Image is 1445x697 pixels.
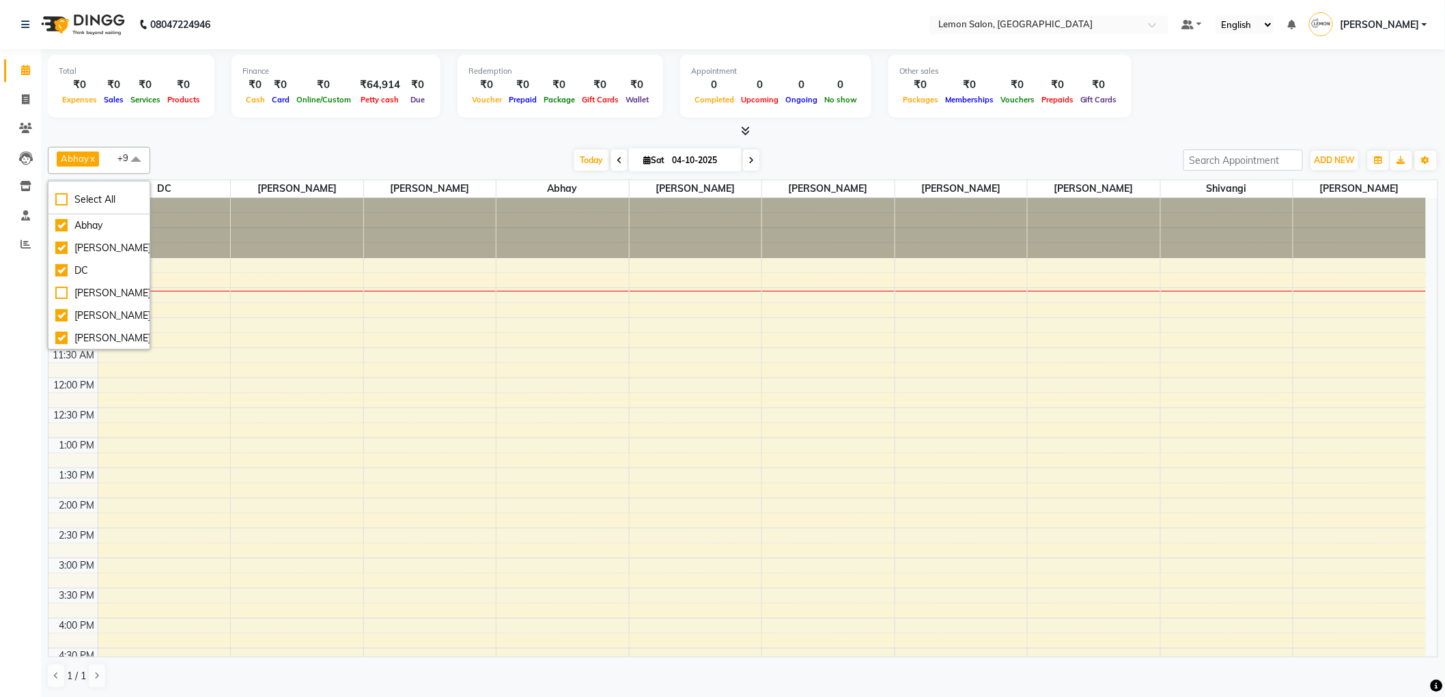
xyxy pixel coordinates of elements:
[100,77,127,93] div: ₹0
[59,77,100,93] div: ₹0
[242,77,268,93] div: ₹0
[293,77,354,93] div: ₹0
[61,153,89,164] span: Abhay
[578,95,622,104] span: Gift Cards
[942,95,997,104] span: Memberships
[691,66,860,77] div: Appointment
[150,5,210,44] b: 08047224946
[57,498,98,513] div: 2:00 PM
[540,77,578,93] div: ₹0
[622,77,652,93] div: ₹0
[55,286,143,300] div: [PERSON_NAME]
[57,649,98,663] div: 4:30 PM
[1038,77,1077,93] div: ₹0
[57,528,98,543] div: 2:30 PM
[762,180,895,197] span: [PERSON_NAME]
[1028,180,1160,197] span: [PERSON_NAME]
[164,77,204,93] div: ₹0
[55,264,143,278] div: DC
[1183,150,1303,171] input: Search Appointment
[895,180,1028,197] span: [PERSON_NAME]
[55,309,143,323] div: [PERSON_NAME]
[1077,77,1121,93] div: ₹0
[821,77,860,93] div: 0
[691,77,738,93] div: 0
[407,95,428,104] span: Due
[1311,151,1358,170] button: ADD NEW
[997,77,1038,93] div: ₹0
[578,77,622,93] div: ₹0
[57,618,98,633] div: 4:00 PM
[1038,95,1077,104] span: Prepaids
[899,66,1121,77] div: Other sales
[57,558,98,573] div: 3:00 PM
[1293,180,1426,197] span: [PERSON_NAME]
[505,77,540,93] div: ₹0
[821,95,860,104] span: No show
[782,77,821,93] div: 0
[268,77,293,93] div: ₹0
[505,95,540,104] span: Prepaid
[668,150,736,171] input: 2025-10-04
[55,241,143,255] div: [PERSON_NAME]
[1309,12,1333,36] img: Jenny Shah
[35,5,128,44] img: logo
[899,77,942,93] div: ₹0
[55,331,143,345] div: [PERSON_NAME]
[57,468,98,483] div: 1:30 PM
[59,66,204,77] div: Total
[354,77,406,93] div: ₹64,914
[100,95,127,104] span: Sales
[127,77,164,93] div: ₹0
[468,66,652,77] div: Redemption
[57,438,98,453] div: 1:00 PM
[242,95,268,104] span: Cash
[899,95,942,104] span: Packages
[1340,18,1419,32] span: [PERSON_NAME]
[738,77,782,93] div: 0
[630,180,762,197] span: [PERSON_NAME]
[496,180,629,197] span: Abhay
[468,95,505,104] span: Voucher
[51,408,98,423] div: 12:30 PM
[358,95,403,104] span: Petty cash
[55,218,143,233] div: Abhay
[622,95,652,104] span: Wallet
[268,95,293,104] span: Card
[55,193,143,207] div: Select All
[51,378,98,393] div: 12:00 PM
[1315,155,1355,165] span: ADD NEW
[242,66,430,77] div: Finance
[164,95,204,104] span: Products
[574,150,608,171] span: Today
[540,95,578,104] span: Package
[942,77,997,93] div: ₹0
[117,152,139,163] span: +9
[231,180,363,197] span: [PERSON_NAME]
[127,95,164,104] span: Services
[48,180,98,195] div: Stylist
[640,155,668,165] span: Sat
[782,95,821,104] span: Ongoing
[98,180,231,197] span: DC
[738,95,782,104] span: Upcoming
[1161,180,1293,197] span: Shivangi
[293,95,354,104] span: Online/Custom
[57,588,98,603] div: 3:30 PM
[51,348,98,362] div: 11:30 AM
[364,180,496,197] span: [PERSON_NAME]
[1077,95,1121,104] span: Gift Cards
[997,95,1038,104] span: Vouchers
[59,95,100,104] span: Expenses
[691,95,738,104] span: Completed
[468,77,505,93] div: ₹0
[67,669,86,683] span: 1 / 1
[89,153,95,164] a: x
[406,77,430,93] div: ₹0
